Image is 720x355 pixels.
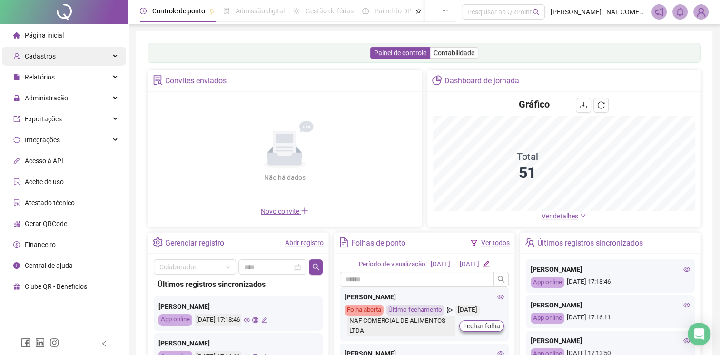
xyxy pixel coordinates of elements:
[35,338,45,347] span: linkedin
[25,31,64,39] span: Página inicial
[542,212,586,220] a: Ver detalhes down
[241,172,328,183] div: Não há dados
[444,73,519,89] div: Dashboard de jornada
[431,259,450,269] div: [DATE]
[13,241,20,248] span: dollar
[158,301,318,312] div: [PERSON_NAME]
[236,7,285,15] span: Admissão digital
[285,239,324,247] a: Abrir registro
[533,9,540,16] span: search
[415,9,421,14] span: pushpin
[455,305,480,316] div: [DATE]
[580,212,586,219] span: down
[195,314,241,326] div: [DATE] 17:18:46
[531,335,690,346] div: [PERSON_NAME]
[13,283,20,290] span: gift
[519,98,550,111] h4: Gráfico
[531,277,564,288] div: App online
[13,262,20,269] span: info-circle
[153,75,163,85] span: solution
[25,199,75,207] span: Atestado técnico
[25,115,62,123] span: Exportações
[25,178,64,186] span: Aceite de uso
[252,317,258,323] span: global
[25,241,56,248] span: Financeiro
[101,340,108,347] span: left
[347,316,455,336] div: NAF COMERCIAL DE ALIMENTOS LTDA
[531,313,564,324] div: App online
[442,8,448,14] span: ellipsis
[25,94,68,102] span: Administração
[261,317,267,323] span: edit
[351,235,405,251] div: Folhas de ponto
[580,101,587,109] span: download
[483,260,489,266] span: edit
[551,7,646,17] span: [PERSON_NAME] - NAF COMERCIAL DE ALIMENTOS LTDA
[362,8,369,14] span: dashboard
[471,239,477,246] span: filter
[497,276,505,283] span: search
[694,5,708,19] img: 74275
[339,237,349,247] span: file-text
[13,178,20,185] span: audit
[25,52,56,60] span: Cadastros
[312,263,320,271] span: search
[158,314,192,326] div: App online
[683,266,690,273] span: eye
[542,212,578,220] span: Ver detalhes
[434,49,474,57] span: Contabilidade
[345,305,384,316] div: Folha aberta
[152,7,205,15] span: Controle de ponto
[13,32,20,39] span: home
[25,262,73,269] span: Central de ajuda
[683,302,690,308] span: eye
[463,321,500,331] span: Fechar folha
[688,323,710,345] div: Open Intercom Messenger
[531,313,690,324] div: [DATE] 17:16:11
[13,53,20,59] span: user-add
[13,116,20,122] span: export
[13,95,20,101] span: lock
[497,294,504,300] span: eye
[306,7,354,15] span: Gestão de férias
[261,207,308,215] span: Novo convite
[13,158,20,164] span: api
[244,317,250,323] span: eye
[432,75,442,85] span: pie-chart
[386,305,444,316] div: Último fechamento
[21,338,30,347] span: facebook
[223,8,230,14] span: file-done
[165,235,224,251] div: Gerenciar registro
[25,220,67,227] span: Gerar QRCode
[454,259,456,269] div: -
[49,338,59,347] span: instagram
[25,73,55,81] span: Relatórios
[447,305,453,316] span: send
[13,199,20,206] span: solution
[597,101,605,109] span: reload
[209,9,215,14] span: pushpin
[481,239,510,247] a: Ver todos
[345,292,504,302] div: [PERSON_NAME]
[460,259,479,269] div: [DATE]
[25,136,60,144] span: Integrações
[537,235,643,251] div: Últimos registros sincronizados
[158,278,319,290] div: Últimos registros sincronizados
[374,49,426,57] span: Painel de controle
[165,73,227,89] div: Convites enviados
[531,300,690,310] div: [PERSON_NAME]
[153,237,163,247] span: setting
[676,8,684,16] span: bell
[683,337,690,344] span: eye
[531,277,690,288] div: [DATE] 17:18:46
[293,8,300,14] span: sun
[13,137,20,143] span: sync
[13,74,20,80] span: file
[301,207,308,215] span: plus
[525,237,535,247] span: team
[140,8,147,14] span: clock-circle
[359,259,427,269] div: Período de visualização:
[25,283,87,290] span: Clube QR - Beneficios
[531,264,690,275] div: [PERSON_NAME]
[459,320,504,332] button: Fechar folha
